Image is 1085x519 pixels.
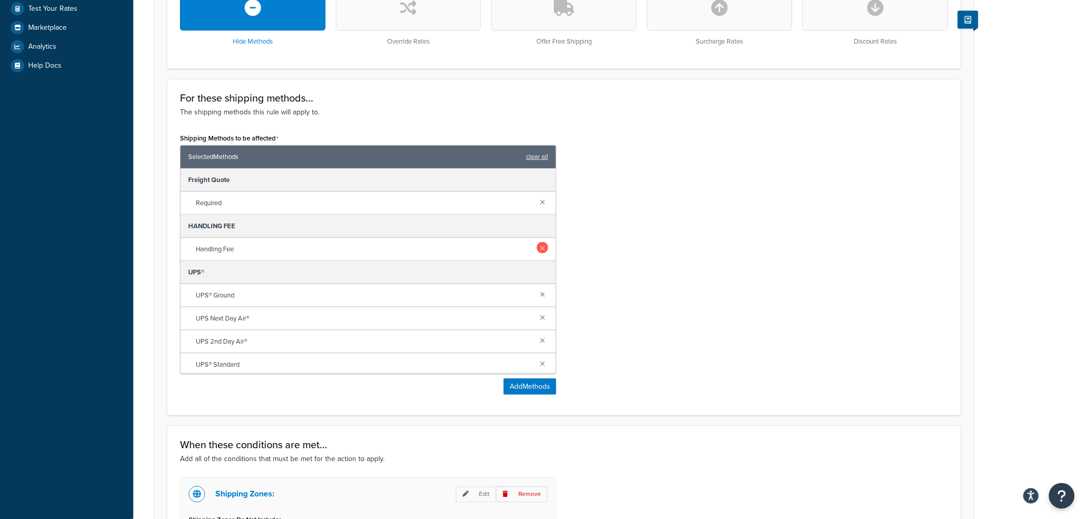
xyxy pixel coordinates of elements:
[196,311,532,326] span: UPS Next Day Air®
[180,169,556,192] div: Freight Quote
[456,487,496,503] p: Edit
[958,11,978,29] button: Show Help Docs
[196,288,532,303] span: UPS® Ground
[28,5,77,13] span: Test Your Rates
[504,378,556,395] button: AddMethods
[180,261,556,284] div: UPS®
[496,487,548,503] p: Remove
[180,215,556,238] div: HANDLING FEE
[180,439,948,450] h3: When these conditions are met...
[526,150,548,164] a: clear all
[196,334,532,349] span: UPS 2nd Day Air®
[188,150,521,164] span: Selected Methods
[180,453,948,465] p: Add all of the conditions that must be met for the action to apply.
[196,196,532,210] span: Required
[180,134,278,143] label: Shipping Methods to be affected
[28,62,62,70] span: Help Docs
[1049,483,1075,509] button: Open Resource Center
[28,43,56,51] span: Analytics
[196,242,532,256] span: Handling Fee
[180,107,948,118] p: The shipping methods this rule will apply to.
[8,56,126,75] a: Help Docs
[28,24,67,32] span: Marketplace
[196,357,532,372] span: UPS® Standard
[8,37,126,56] a: Analytics
[180,92,948,104] h3: For these shipping methods...
[215,487,274,502] p: Shipping Zones:
[8,18,126,37] a: Marketplace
